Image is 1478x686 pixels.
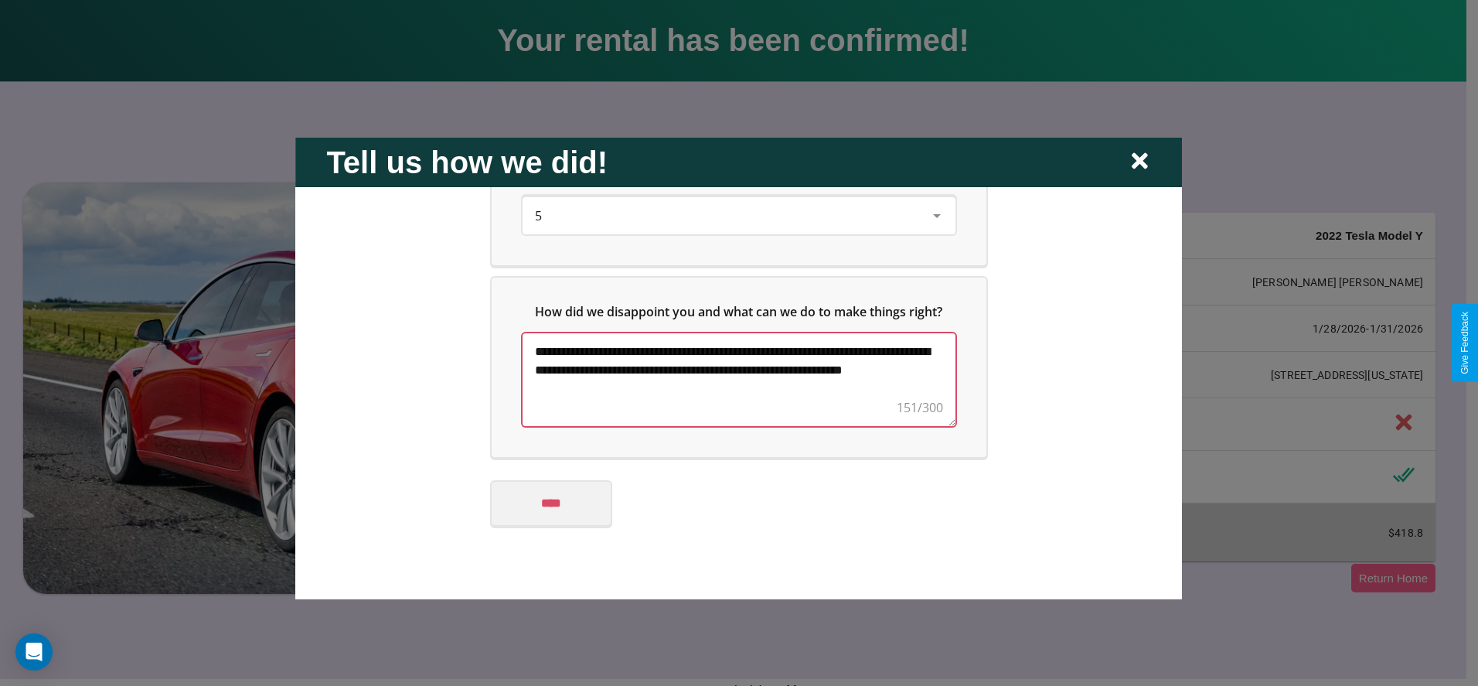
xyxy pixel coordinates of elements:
span: 5 [535,206,542,224]
div: On a scale from 0 to 10, how likely are you to recommend us to a friend or family member? [523,196,955,234]
div: On a scale from 0 to 10, how likely are you to recommend us to a friend or family member? [492,122,986,265]
div: 151/300 [897,398,943,416]
h2: Tell us how we did! [326,145,608,179]
span: How did we disappoint you and what can we do to make things right? [536,302,943,319]
div: Open Intercom Messenger [15,633,53,671]
div: Give Feedback [1459,312,1470,374]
